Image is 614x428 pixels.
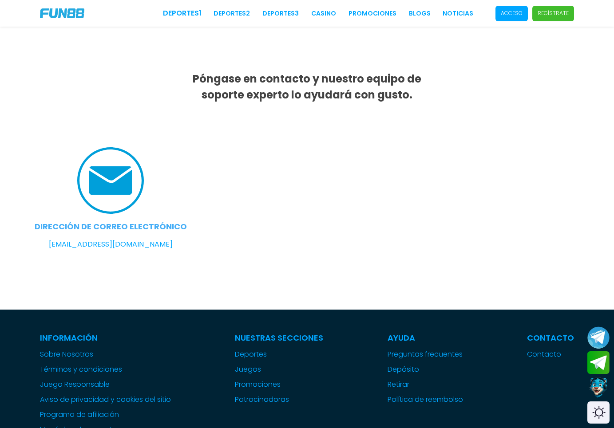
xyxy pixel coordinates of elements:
[587,351,610,374] button: Join telegram
[235,349,323,360] a: Deportes
[349,9,396,18] a: Promociones
[262,9,299,18] a: Deportes3
[409,9,431,18] a: BLOGS
[587,401,610,424] div: Switch theme
[40,409,171,420] a: Programa de afiliación
[40,364,171,375] a: Términos y condiciones
[235,394,323,405] a: Patrocinadoras
[40,349,171,360] a: Sobre Nosotros
[40,8,84,18] img: Company Logo
[163,8,202,19] a: Deportes1
[235,332,323,344] p: Nuestras Secciones
[587,326,610,349] button: Join telegram channel
[40,332,171,344] p: Información
[388,379,463,390] a: Retirar
[35,220,187,232] p: DIRECCIÓN DE CORREO ELECTRÓNICO
[235,379,323,390] a: Promociones
[388,332,463,344] p: Ayuda
[40,379,171,390] a: Juego Responsable
[40,394,171,405] a: Aviso de privacidad y cookies del sitio
[49,239,173,250] a: [EMAIL_ADDRESS][DOMAIN_NAME]
[214,9,250,18] a: Deportes2
[501,9,523,17] p: Acceso
[388,364,463,375] a: Depósito
[587,376,610,399] button: Contact customer service
[388,349,463,360] a: Preguntas frecuentes
[527,349,574,360] a: Contacto
[527,332,574,344] p: Contacto
[174,71,440,103] p: Póngase en contacto y nuestro equipo de soporte experto lo ayudará con gusto.
[388,394,463,405] a: Política de reembolso
[538,9,569,17] p: Regístrate
[235,364,261,375] button: Juegos
[311,9,336,18] a: CASINO
[443,9,473,18] a: NOTICIAS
